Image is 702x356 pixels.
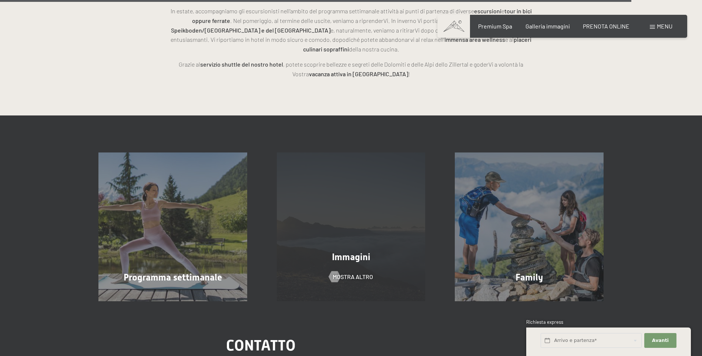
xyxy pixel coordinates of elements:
[192,7,532,24] strong: tour in bici oppure ferrate
[309,70,408,77] strong: vacanza attiva in [GEOGRAPHIC_DATA]
[525,23,570,30] a: Galleria immagini
[474,7,501,14] strong: escursioni
[478,23,512,30] a: Premium Spa
[657,23,672,30] span: Menu
[515,272,543,283] span: Family
[84,152,262,301] a: vacanza attiva nel hotel Benessere - Hotel con sala fitness - Sala yoga Programma settimanale
[226,337,296,354] span: Contatto
[166,6,536,54] p: In estate, accompagniamo gli escursionisti nell’ambito del programma settimanale attività ai punt...
[166,60,536,78] p: Grazie al , potete scoprire bellezze e segreti delle Dolomiti e delle Alpi dello Zillertal e gode...
[652,337,669,344] span: Avanti
[333,273,373,281] span: mostra altro
[124,272,222,283] span: Programma settimanale
[171,17,510,34] strong: comprensori sciistici Speikboden/[GEOGRAPHIC_DATA] e del [GEOGRAPHIC_DATA]
[200,61,283,68] strong: servizio shuttle del nostro hotel
[332,252,370,262] span: Immagini
[583,23,629,30] a: PRENOTA ONLINE
[644,333,676,348] button: Avanti
[303,36,532,53] strong: piaceri culinari sopraffini
[440,152,618,301] a: [Translate to Italienisch:] Family
[526,319,563,325] span: Richiesta express
[262,152,440,301] a: vacanza attiva nel hotel Benessere - Hotel con sala fitness - Sala yoga Immagini mostra altro
[444,36,505,43] strong: immensa area wellness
